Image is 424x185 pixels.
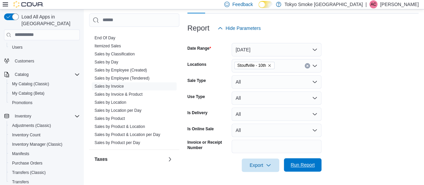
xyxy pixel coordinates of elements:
button: Promotions [7,98,82,107]
a: Inventory Count [9,131,43,139]
span: Feedback [232,1,253,8]
span: Catalog [12,71,80,79]
button: Remove Stouffville - 10th from selection in this group [267,63,271,67]
span: Promotions [9,99,80,107]
button: Sales [166,20,174,29]
span: Customers [15,58,34,64]
span: Inventory Manager (Classic) [12,142,62,147]
span: Manifests [12,151,29,156]
a: Sales by Location per Day [95,108,141,113]
span: Adjustments (Classic) [12,123,51,128]
button: Export [242,158,279,172]
span: My Catalog (Beta) [12,91,45,96]
span: Adjustments (Classic) [9,122,80,130]
span: Export [246,158,275,172]
span: Stouffville - 10th [237,62,266,69]
p: Tokyo Smoke [GEOGRAPHIC_DATA] [285,0,363,8]
button: Manifests [7,149,82,158]
label: Is Delivery [187,110,207,115]
span: AC [371,0,376,8]
label: Sale Type [187,78,206,83]
span: Promotions [12,100,33,105]
h3: Report [187,24,209,32]
a: Sales by Location [95,100,126,105]
a: Sales by Product & Location per Day [95,132,160,137]
button: My Catalog (Beta) [7,89,82,98]
span: My Catalog (Beta) [9,89,80,97]
label: Is Online Sale [187,126,214,132]
p: | [365,0,367,8]
a: Transfers (Classic) [9,169,48,177]
button: [DATE] [232,43,321,56]
h3: Taxes [95,156,108,163]
a: Sales by Product per Day [95,140,140,145]
button: Transfers (Classic) [7,168,82,177]
button: Catalog [12,71,31,79]
a: Sales by Product & Location [95,124,145,129]
span: Inventory [15,113,31,119]
span: Inventory Count [9,131,80,139]
button: Hide Parameters [215,21,263,35]
button: Clear input [305,63,310,68]
span: Purchase Orders [9,159,80,167]
a: End Of Day [95,36,115,40]
span: Hide Parameters [226,25,261,32]
span: Transfers (Classic) [9,169,80,177]
button: Inventory [12,112,34,120]
p: [PERSON_NAME] [380,0,419,8]
button: Customers [1,56,82,66]
a: Customers [12,57,37,65]
a: My Catalog (Beta) [9,89,47,97]
button: Inventory [1,111,82,121]
button: My Catalog (Classic) [7,79,82,89]
a: Sales by Employee (Tendered) [95,76,149,81]
button: Taxes [166,155,174,163]
span: Sales by Product [95,116,125,121]
span: Users [12,45,22,50]
input: Dark Mode [258,1,272,8]
span: End Of Day [95,35,115,41]
button: Inventory Count [7,130,82,140]
a: Purchase Orders [9,159,45,167]
a: Sales by Invoice & Product [95,92,142,97]
button: Users [7,43,82,52]
span: Inventory Count [12,132,41,138]
span: Users [9,43,80,51]
a: Promotions [9,99,35,107]
button: All [232,91,321,105]
button: Inventory Manager (Classic) [7,140,82,149]
span: Transfers (Classic) [12,170,46,175]
button: Purchase Orders [7,158,82,168]
label: Date Range [187,46,211,51]
a: Manifests [9,150,32,158]
div: Abigail Chu [369,0,377,8]
button: Adjustments (Classic) [7,121,82,130]
span: Customers [12,57,80,65]
span: Run Report [291,161,315,168]
a: My Catalog (Classic) [9,80,52,88]
a: Inventory Manager (Classic) [9,140,65,148]
button: Catalog [1,70,82,79]
span: Sales by Invoice [95,84,124,89]
span: Inventory Manager (Classic) [9,140,80,148]
span: Inventory [12,112,80,120]
button: All [232,124,321,137]
img: Cova [13,1,44,8]
a: Sales by Employee (Created) [95,68,147,73]
a: Users [9,43,25,51]
span: Load All Apps in [GEOGRAPHIC_DATA] [19,13,80,27]
span: Itemized Sales [95,43,121,49]
button: All [232,75,321,89]
span: Sales by Employee (Created) [95,67,147,73]
span: Sales by Day [95,59,118,65]
a: Sales by Day [95,60,118,64]
button: All [232,107,321,121]
button: Taxes [95,156,165,163]
a: Adjustments (Classic) [9,122,54,130]
div: Sales [89,34,179,149]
